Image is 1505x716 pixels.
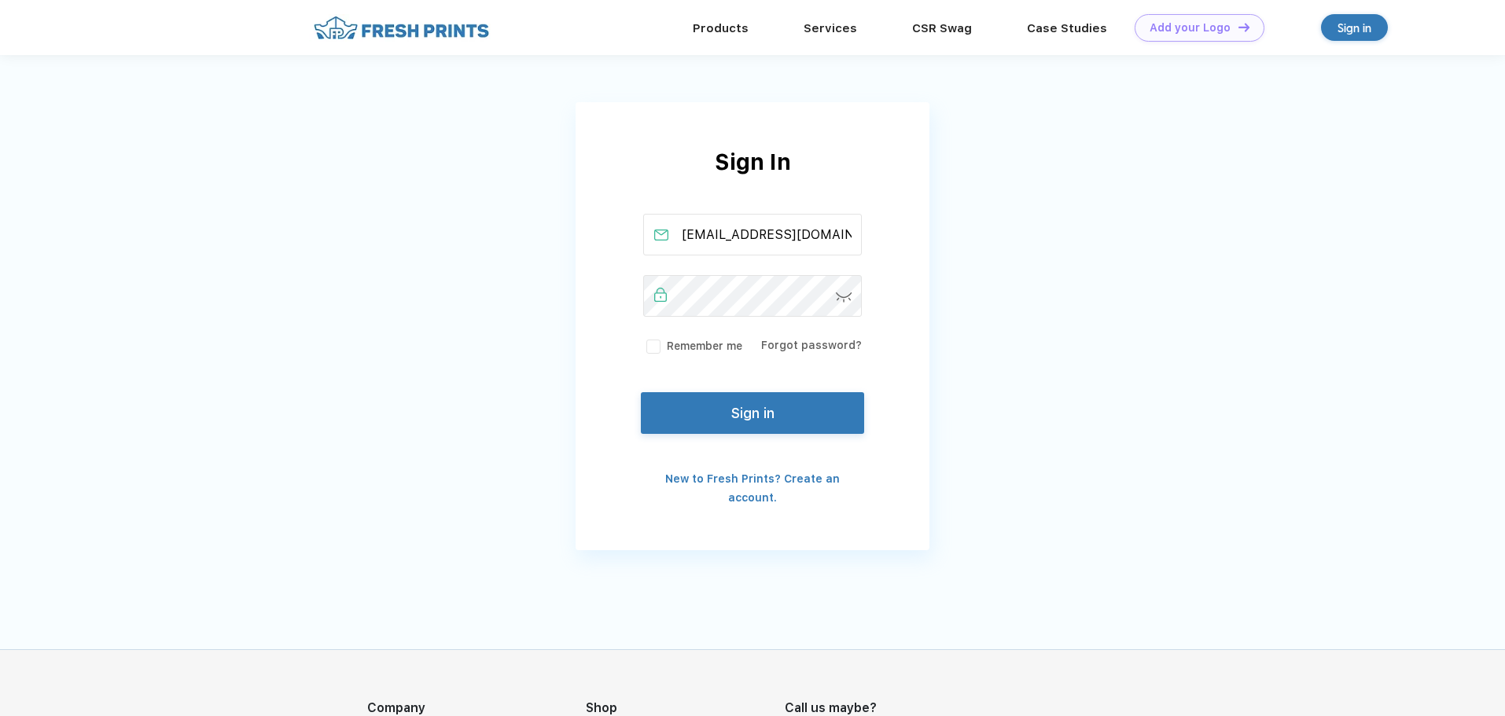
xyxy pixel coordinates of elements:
[1150,21,1231,35] div: Add your Logo
[836,292,852,303] img: password-icon.svg
[1338,19,1371,37] div: Sign in
[665,472,840,504] a: New to Fresh Prints? Create an account.
[654,288,667,302] img: password_active.svg
[1321,14,1388,41] a: Sign in
[693,21,749,35] a: Products
[654,229,668,241] img: email_active.svg
[761,339,862,351] a: Forgot password?
[643,214,863,255] input: Email
[1238,23,1249,31] img: DT
[643,338,742,354] label: Remember me
[309,14,494,42] img: fo%20logo%202.webp
[576,145,929,214] div: Sign In
[641,392,864,434] button: Sign in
